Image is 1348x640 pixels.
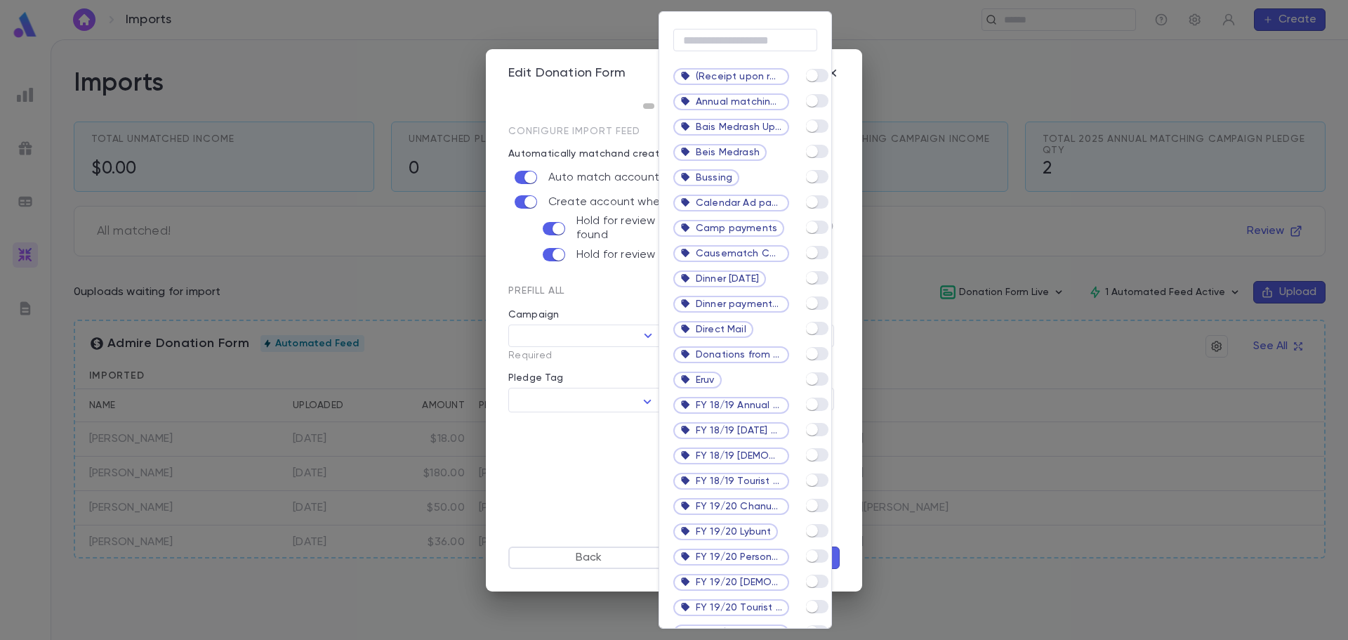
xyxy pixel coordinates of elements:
[673,245,789,262] div: Causematch Campaign
[673,119,789,136] div: Bais Medrash Upgrade 2025
[696,248,782,259] span: Causematch Campaign
[696,602,782,613] span: FY 19/20 Tourist Donations
[696,450,782,462] span: FY 18/19 [DEMOGRAPHIC_DATA] Campaign
[673,68,789,85] div: (Receipt upon request)
[673,498,789,515] div: FY 19/20 Chanukah Raffle
[696,299,782,310] span: Dinner payments for dinner [DATE]
[673,397,789,414] div: FY 18/19 Annual Dinner
[696,147,760,158] span: Beis Medrash
[673,321,753,338] div: Direct Mail
[673,270,766,287] div: Dinner [DATE]
[696,324,746,335] span: Direct Mail
[673,144,767,161] div: Beis Medrash
[673,220,784,237] div: Camp payments
[673,346,789,363] div: Donations from tourists
[673,372,722,388] div: Eruv
[696,425,782,436] span: FY 18/19 [DATE] Mailing
[696,197,782,209] span: Calendar Ad payments and donations
[673,473,789,490] div: FY 18/19 Tourist Donors
[673,549,789,566] div: FY 19/20 Personal Solicitation
[696,71,782,82] span: (Receipt upon request)
[696,476,782,487] span: FY 18/19 Tourist Donors
[696,273,759,285] span: Dinner [DATE]
[696,627,782,639] span: FY 19/20 Unsolicited Donations
[673,448,789,464] div: FY 18/19 [DEMOGRAPHIC_DATA] Campaign
[696,349,782,360] span: Donations from tourists
[673,523,778,540] div: FY 19/20 Lybunt
[696,96,782,107] span: Annual matching campaign
[696,526,771,537] span: FY 19/20 Lybunt
[696,122,782,133] span: Bais Medrash Upgrade 2025
[696,400,782,411] span: FY 18/19 Annual Dinner
[673,296,789,313] div: Dinner payments for dinner [DATE]
[673,93,789,110] div: Annual matching campaign
[673,422,789,439] div: FY 18/19 [DATE] Mailing
[673,169,739,186] div: Bussing
[696,551,782,563] span: FY 19/20 Personal Solicitation
[696,577,782,588] span: FY 19/20 [DEMOGRAPHIC_DATA]
[673,195,789,211] div: Calendar Ad payments and donations
[696,223,777,234] span: Camp payments
[696,501,782,512] span: FY 19/20 Chanukah Raffle
[696,172,732,183] span: Bussing
[696,374,715,386] span: Eruv
[673,574,789,591] div: FY 19/20 [DEMOGRAPHIC_DATA]
[673,599,789,616] div: FY 19/20 Tourist Donations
